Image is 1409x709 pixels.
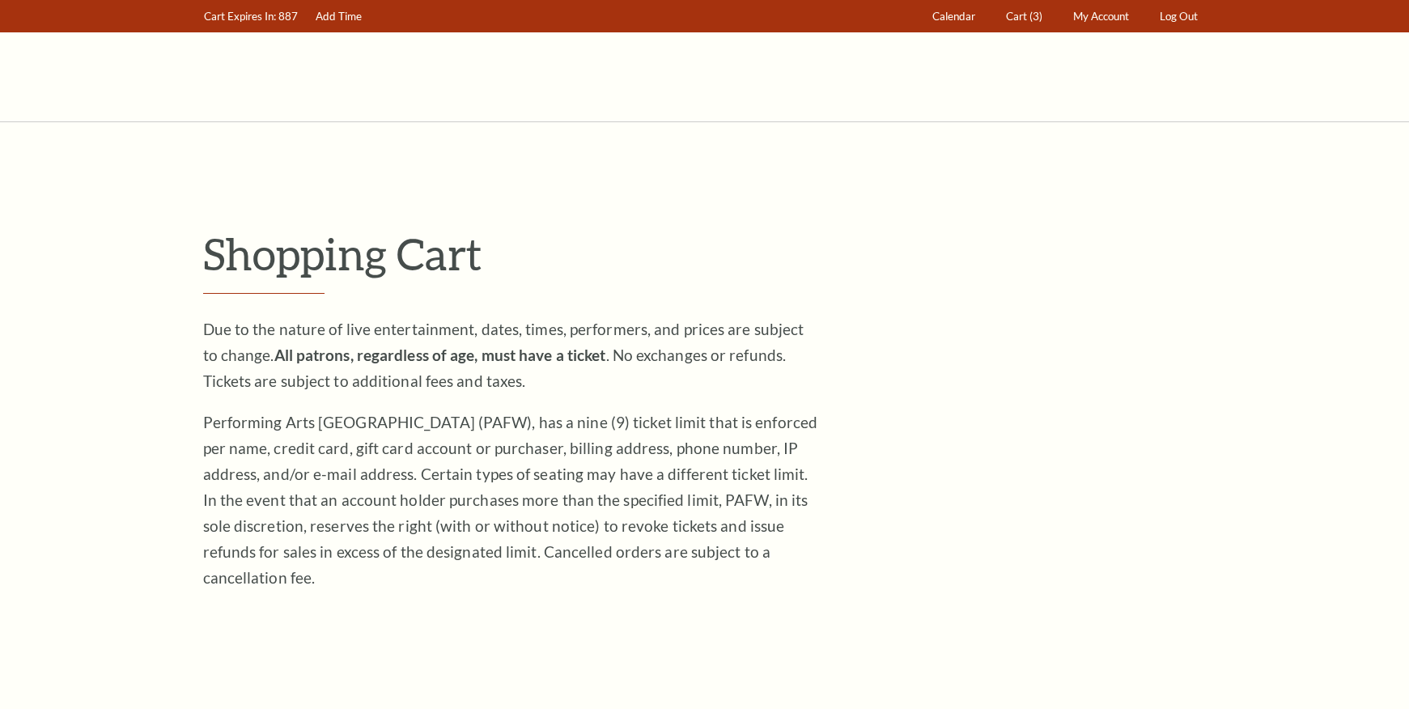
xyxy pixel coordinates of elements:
p: Performing Arts [GEOGRAPHIC_DATA] (PAFW), has a nine (9) ticket limit that is enforced per name, ... [203,410,818,591]
a: My Account [1065,1,1136,32]
a: Calendar [924,1,982,32]
span: Due to the nature of live entertainment, dates, times, performers, and prices are subject to chan... [203,320,804,390]
span: My Account [1073,10,1129,23]
span: Calendar [932,10,975,23]
strong: All patrons, regardless of age, must have a ticket [274,346,606,364]
span: Cart Expires In: [204,10,276,23]
p: Shopping Cart [203,227,1207,280]
a: Cart (3) [998,1,1050,32]
a: Log Out [1152,1,1205,32]
span: 887 [278,10,298,23]
span: (3) [1029,10,1042,23]
a: Add Time [308,1,369,32]
span: Cart [1006,10,1027,23]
